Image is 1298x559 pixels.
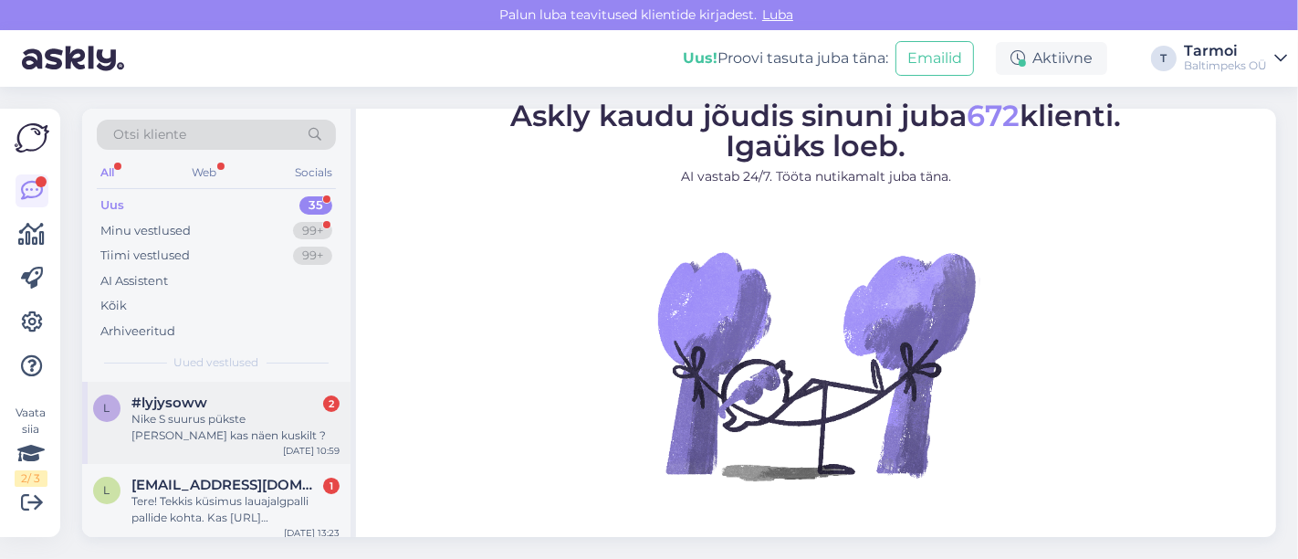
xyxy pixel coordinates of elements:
[100,322,175,341] div: Arhiveeritud
[757,6,799,23] span: Luba
[293,222,332,240] div: 99+
[15,123,49,153] img: Askly Logo
[996,42,1107,75] div: Aktiivne
[683,47,888,69] div: Proovi tasuta juba täna:
[104,483,110,497] span: l
[97,161,118,185] div: All
[299,196,332,215] div: 35
[283,444,340,458] div: [DATE] 10:59
[174,354,259,371] span: Uued vestlused
[284,526,340,540] div: [DATE] 13:23
[323,396,340,412] div: 2
[113,125,186,144] span: Otsi kliente
[895,41,974,76] button: Emailid
[683,49,717,67] b: Uus!
[1184,58,1267,73] div: Baltimpeks OÜ
[104,401,110,415] span: l
[293,247,332,265] div: 99+
[652,201,980,530] img: No Chat active
[100,247,190,265] div: Tiimi vestlused
[511,98,1122,163] span: Askly kaudu jõudis sinuni juba klienti. Igaüks loeb.
[100,272,168,290] div: AI Assistent
[1184,44,1267,58] div: Tarmoi
[131,411,340,444] div: Nike S suurus pükste [PERSON_NAME] kas näen kuskilt ?
[968,98,1021,133] span: 672
[291,161,336,185] div: Socials
[15,405,47,487] div: Vaata siia
[131,395,207,411] span: #lyjysoww
[1184,44,1287,73] a: TarmoiBaltimpeks OÜ
[100,222,191,240] div: Minu vestlused
[131,493,340,526] div: Tere! Tekkis küsimus lauajalgpalli pallide kohta. Kas [URL][DOMAIN_NAME] hind kehtib ühele pallil...
[100,196,124,215] div: Uus
[323,478,340,494] div: 1
[189,161,221,185] div: Web
[100,297,127,315] div: Kõik
[15,470,47,487] div: 2 / 3
[511,167,1122,186] p: AI vastab 24/7. Tööta nutikamalt juba täna.
[1151,46,1177,71] div: T
[131,477,321,493] span: lmaljasmae@gmail.com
